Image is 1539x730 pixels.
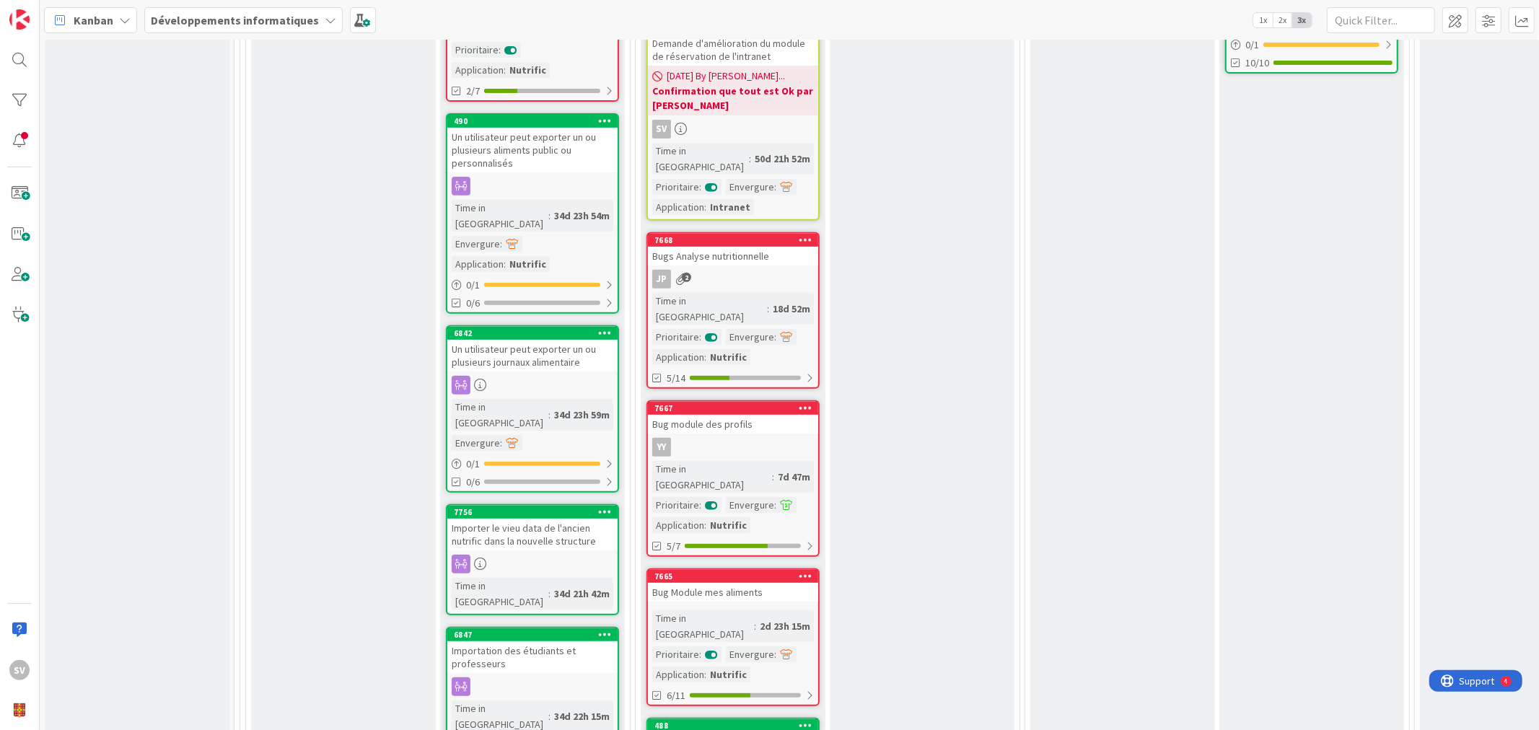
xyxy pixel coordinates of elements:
[652,667,704,682] div: Application
[726,497,774,513] div: Envergure
[466,296,480,311] span: 0/6
[504,256,506,272] span: :
[1245,38,1259,53] span: 0 / 1
[548,208,551,224] span: :
[454,507,618,517] div: 7756
[652,646,699,662] div: Prioritaire
[706,349,750,365] div: Nutrific
[1292,13,1312,27] span: 3x
[466,278,480,293] span: 0 / 1
[1327,7,1435,33] input: Quick Filter...
[452,42,499,58] div: Prioritaire
[699,646,701,662] span: :
[769,301,814,317] div: 18d 52m
[648,120,818,138] div: SV
[648,270,818,289] div: JP
[654,235,818,245] div: 7668
[454,116,618,126] div: 490
[452,200,548,232] div: Time in [GEOGRAPHIC_DATA]
[499,42,501,58] span: :
[704,199,706,215] span: :
[667,539,680,554] span: 5/7
[447,327,618,340] div: 6842
[454,328,618,338] div: 6842
[654,403,818,413] div: 7667
[646,568,820,706] a: 7665Bug Module mes alimentsTime in [GEOGRAPHIC_DATA]:2d 23h 15mPrioritaire:Envergure:Application:...
[506,62,550,78] div: Nutrific
[646,19,820,221] a: Demande d'amélioration du module de réservation de l'intranet[DATE] By [PERSON_NAME]...Confirmati...
[447,506,618,519] div: 7756
[151,13,319,27] b: Développements informatiques
[682,273,691,282] span: 2
[454,630,618,640] div: 6847
[551,208,613,224] div: 34d 23h 54m
[704,667,706,682] span: :
[446,113,619,314] a: 490Un utilisateur peut exporter un ou plusieurs aliments public ou personnalisésTime in [GEOGRAPH...
[667,69,785,84] span: [DATE] By [PERSON_NAME]...
[9,700,30,721] img: avatar
[446,325,619,493] a: 6842Un utilisateur peut exporter un ou plusieurs journaux alimentaireTime in [GEOGRAPHIC_DATA]:34...
[754,618,756,634] span: :
[648,234,818,247] div: 7668
[500,435,502,451] span: :
[447,340,618,371] div: Un utilisateur peut exporter un ou plusieurs journaux alimentaire
[452,578,548,610] div: Time in [GEOGRAPHIC_DATA]
[667,688,685,703] span: 6/11
[452,236,500,252] div: Envergure
[447,628,618,673] div: 6847Importation des étudiants et professeurs
[699,179,701,195] span: :
[648,402,818,434] div: 7667Bug module des profils
[652,329,699,345] div: Prioritaire
[726,329,774,345] div: Envergure
[654,571,818,581] div: 7665
[652,517,704,533] div: Application
[447,641,618,673] div: Importation des étudiants et professeurs
[452,62,504,78] div: Application
[772,469,774,485] span: :
[667,371,685,386] span: 5/14
[652,293,767,325] div: Time in [GEOGRAPHIC_DATA]
[648,247,818,265] div: Bugs Analyse nutritionnelle
[447,506,618,550] div: 7756Importer le vieu data de l'ancien nutrific dans la nouvelle structure
[646,232,820,389] a: 7668Bugs Analyse nutritionnelleJPTime in [GEOGRAPHIC_DATA]:18d 52mPrioritaire:Envergure:Applicati...
[466,84,480,99] span: 2/7
[548,708,551,724] span: :
[504,62,506,78] span: :
[652,199,704,215] div: Application
[1273,13,1292,27] span: 2x
[452,256,504,272] div: Application
[699,497,701,513] span: :
[447,128,618,172] div: Un utilisateur peut exporter un ou plusieurs aliments public ou personnalisés
[774,646,776,662] span: :
[774,469,814,485] div: 7d 47m
[447,455,618,473] div: 0/1
[75,6,79,17] div: 4
[446,504,619,615] a: 7756Importer le vieu data de l'ancien nutrific dans la nouvelle structureTime in [GEOGRAPHIC_DATA...
[551,586,613,602] div: 34d 21h 42m
[648,570,818,583] div: 7665
[652,497,699,513] div: Prioritaire
[648,234,818,265] div: 7668Bugs Analyse nutritionnelle
[646,400,820,557] a: 7667Bug module des profilsYYTime in [GEOGRAPHIC_DATA]:7d 47mPrioritaire:Envergure:Application:Nut...
[447,115,618,172] div: 490Un utilisateur peut exporter un ou plusieurs aliments public ou personnalisés
[551,407,613,423] div: 34d 23h 59m
[506,256,550,272] div: Nutrific
[9,660,30,680] div: SV
[447,115,618,128] div: 490
[726,179,774,195] div: Envergure
[30,2,66,19] span: Support
[704,517,706,533] span: :
[466,457,480,472] span: 0 / 1
[447,519,618,550] div: Importer le vieu data de l'ancien nutrific dans la nouvelle structure
[447,327,618,371] div: 6842Un utilisateur peut exporter un ou plusieurs journaux alimentaire
[500,236,502,252] span: :
[1245,56,1269,71] span: 10/10
[751,151,814,167] div: 50d 21h 52m
[652,438,671,457] div: YY
[699,329,701,345] span: :
[548,407,551,423] span: :
[652,461,772,493] div: Time in [GEOGRAPHIC_DATA]
[9,9,30,30] img: Visit kanbanzone.com
[551,708,613,724] div: 34d 22h 15m
[648,34,818,66] div: Demande d'amélioration du module de réservation de l'intranet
